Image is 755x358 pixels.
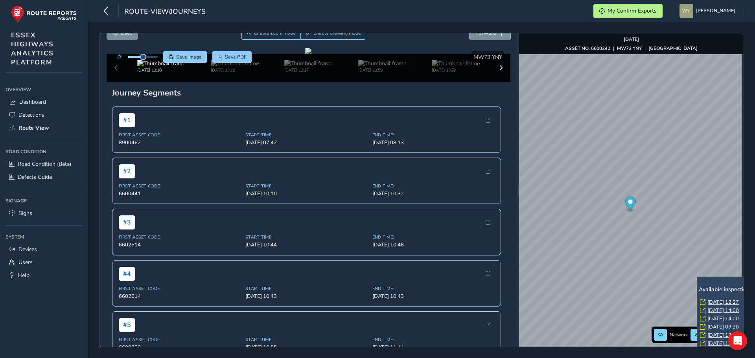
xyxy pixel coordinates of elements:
span: Start Time: [245,183,368,189]
div: [DATE] 13:18 [137,67,185,73]
span: End Time: [372,286,495,292]
span: End Time: [372,337,495,343]
div: Signage [6,195,82,207]
a: Users [6,256,82,269]
span: End Time: [372,132,495,138]
span: 8900462 [119,139,241,146]
span: [DATE] 07:42 [245,139,368,146]
a: [DATE] 14:00 [707,307,739,314]
span: 6602614 [119,241,241,248]
a: Road Condition (Beta) [6,158,82,171]
img: Thumbnail frame [211,60,259,67]
a: Defects Guide [6,171,82,184]
span: 6600280 [119,344,241,351]
span: Signs [18,209,32,217]
strong: [GEOGRAPHIC_DATA] [648,45,698,51]
span: route-view/journeys [124,7,206,18]
a: [DATE] 09:30 [707,323,739,330]
img: Thumbnail frame [358,60,406,67]
span: Dashboard [19,98,46,106]
strong: ASSET NO. 6600242 [565,45,610,51]
a: [DATE] 13:29 [707,340,739,347]
a: [DATE] 14:00 [707,315,739,322]
span: # 3 [119,215,135,229]
span: First Asset Code: [119,234,241,240]
span: Users [18,259,33,266]
span: Save PDF [225,54,247,60]
span: Start Time: [245,286,368,292]
span: # 4 [119,267,135,281]
span: # 1 [119,113,135,127]
div: [DATE] 12:27 [284,67,332,73]
div: Open Intercom Messenger [728,331,747,350]
span: Start Time: [245,234,368,240]
div: Map marker [625,196,635,213]
div: System [6,231,82,243]
div: Journey Segments [112,87,505,98]
img: rr logo [11,6,77,23]
button: Save [163,51,207,63]
span: Devices [18,246,37,253]
span: Network [670,332,688,338]
span: 6602614 [119,293,241,300]
span: [PERSON_NAME] [696,4,735,18]
span: First Asset Code: [119,337,241,343]
button: My Confirm Exports [593,4,663,18]
strong: [DATE] [624,36,639,42]
span: Help [18,272,29,279]
img: Thumbnail frame [432,60,480,67]
img: diamond-layout [679,4,693,18]
span: First Asset Code: [119,286,241,292]
img: Thumbnail frame [137,60,185,67]
span: My Confirm Exports [608,7,657,15]
span: [DATE] 10:32 [372,190,495,197]
div: | | [565,45,698,51]
span: Start Time: [245,337,368,343]
span: Save image [176,54,202,60]
a: [DATE] 12:56 [707,332,739,339]
span: # 5 [119,318,135,332]
div: [DATE] 13:59 [358,67,406,73]
span: [DATE] 10:10 [245,190,368,197]
span: # 2 [119,164,135,178]
div: Road Condition [6,146,82,158]
a: Dashboard [6,95,82,108]
span: First Asset Code: [119,183,241,189]
a: Signs [6,207,82,220]
span: Defects Guide [18,173,52,181]
span: Road Condition (Beta) [18,160,71,168]
div: [DATE] 13:18 [211,67,259,73]
span: [DATE] 10:55 [245,344,368,351]
span: [DATE] 11:14 [372,344,495,351]
div: Overview [6,84,82,95]
span: [DATE] 10:43 [245,293,368,300]
span: [DATE] 08:13 [372,139,495,146]
div: [DATE] 13:59 [432,67,480,73]
span: Start Time: [245,132,368,138]
button: [PERSON_NAME] [679,4,738,18]
span: [DATE] 10:46 [372,241,495,248]
span: MW73 YNY [473,53,502,61]
span: ESSEX HIGHWAYS ANALYTICS PLATFORM [11,31,54,67]
span: [DATE] 10:44 [245,241,368,248]
span: End Time: [372,234,495,240]
span: [DATE] 10:43 [372,293,495,300]
span: End Time: [372,183,495,189]
span: First Asset Code: [119,132,241,138]
span: Detections [18,111,44,119]
strong: MW73 YNY [617,45,642,51]
img: Thumbnail frame [284,60,332,67]
a: Help [6,269,82,282]
span: 6600441 [119,190,241,197]
a: Detections [6,108,82,121]
span: Route View [18,124,49,132]
a: [DATE] 12:27 [707,299,739,306]
button: PDF [212,51,252,63]
a: Devices [6,243,82,256]
a: Route View [6,121,82,134]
